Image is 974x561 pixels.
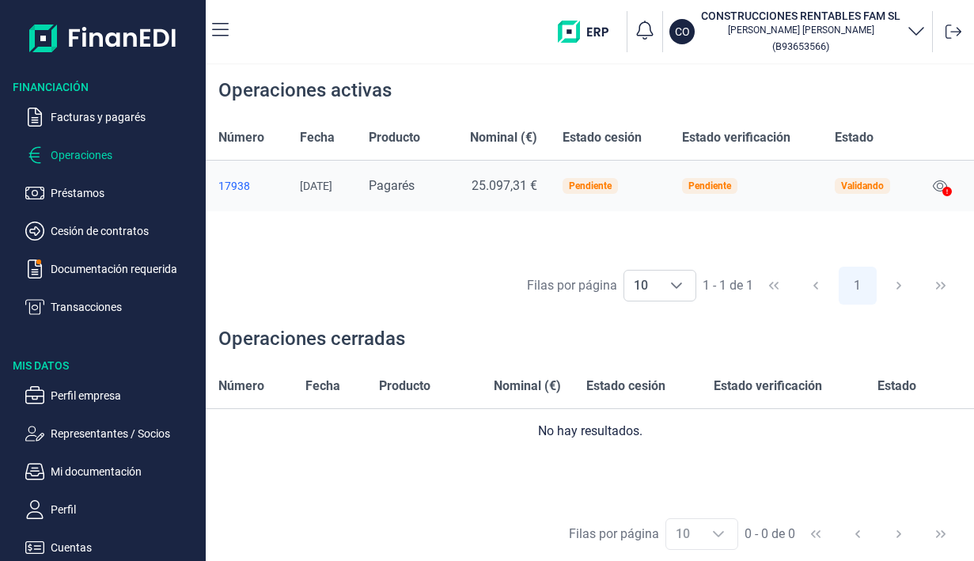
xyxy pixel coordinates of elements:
[25,298,199,317] button: Transacciones
[51,222,199,241] p: Cesión de contratos
[25,184,199,203] button: Préstamos
[305,377,340,396] span: Fecha
[745,528,795,540] span: 0 - 0 de 0
[218,377,264,396] span: Número
[714,377,822,396] span: Estado verificación
[669,8,926,55] button: COCONSTRUCCIONES RENTABLES FAM SL[PERSON_NAME] [PERSON_NAME](B93653566)
[841,181,884,191] div: Validando
[624,271,658,301] span: 10
[300,180,343,192] div: [DATE]
[51,108,199,127] p: Facturas y pagarés
[835,128,874,147] span: Estado
[218,326,405,351] div: Operaciones cerradas
[877,377,916,396] span: Estado
[218,422,961,441] div: No hay resultados.
[218,78,392,103] div: Operaciones activas
[25,462,199,481] button: Mi documentación
[701,8,900,24] h3: CONSTRUCCIONES RENTABLES FAM SL
[51,184,199,203] p: Préstamos
[25,222,199,241] button: Cesión de contratos
[369,128,420,147] span: Producto
[218,180,275,192] a: 17938
[701,24,900,36] p: [PERSON_NAME] [PERSON_NAME]
[880,267,918,305] button: Next Page
[839,267,877,305] button: Page 1
[586,377,665,396] span: Estado cesión
[699,519,737,549] div: Choose
[922,267,960,305] button: Last Page
[558,21,620,43] img: erp
[527,276,617,295] div: Filas por página
[300,128,335,147] span: Fecha
[51,500,199,519] p: Perfil
[25,538,199,557] button: Cuentas
[25,424,199,443] button: Representantes / Socios
[755,267,793,305] button: First Page
[675,24,690,40] p: CO
[51,260,199,279] p: Documentación requerida
[25,146,199,165] button: Operaciones
[29,13,177,63] img: Logo de aplicación
[839,515,877,553] button: Previous Page
[51,462,199,481] p: Mi documentación
[51,424,199,443] p: Representantes / Socios
[51,386,199,405] p: Perfil empresa
[470,128,537,147] span: Nominal (€)
[563,128,642,147] span: Estado cesión
[379,377,430,396] span: Producto
[494,377,561,396] span: Nominal (€)
[569,525,659,544] div: Filas por página
[688,181,731,191] div: Pendiente
[25,386,199,405] button: Perfil empresa
[25,500,199,519] button: Perfil
[472,178,537,193] span: 25.097,31 €
[51,146,199,165] p: Operaciones
[25,260,199,279] button: Documentación requerida
[218,128,264,147] span: Número
[658,271,695,301] div: Choose
[369,178,415,193] span: Pagarés
[51,298,199,317] p: Transacciones
[569,181,612,191] div: Pendiente
[797,515,835,553] button: First Page
[922,515,960,553] button: Last Page
[880,515,918,553] button: Next Page
[797,267,835,305] button: Previous Page
[772,40,829,52] small: Copiar cif
[682,128,790,147] span: Estado verificación
[703,279,753,292] span: 1 - 1 de 1
[25,108,199,127] button: Facturas y pagarés
[51,538,199,557] p: Cuentas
